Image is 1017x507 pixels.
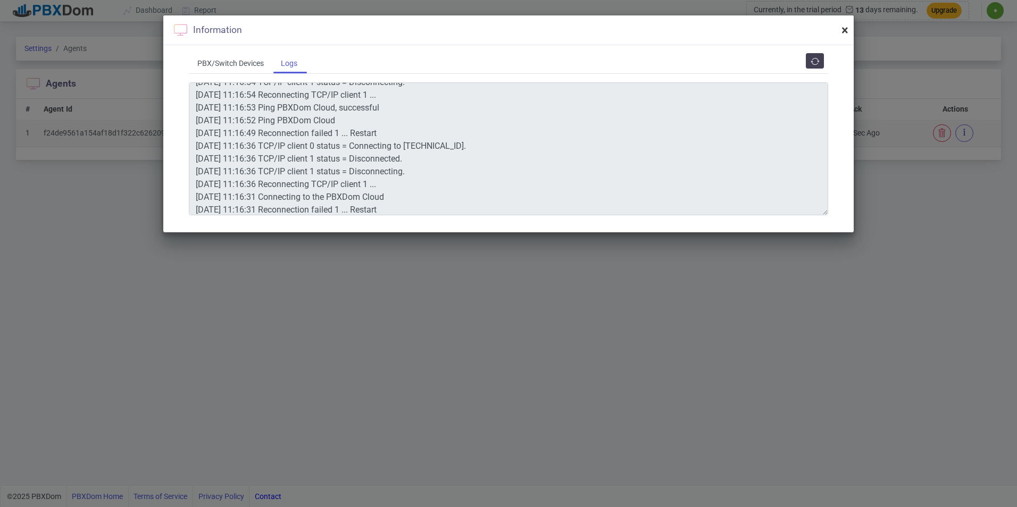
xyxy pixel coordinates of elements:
textarea: [DATE] 11:17:06 Reconnection failed 1 ... Restart [DATE] 11:16:54 TCP/IP client 0 status = Connec... [189,82,828,215]
div: PBX/Switch Devices [189,54,272,73]
span: × [841,23,848,38]
button: Close [841,24,848,37]
div: Logs [272,54,306,73]
div: Information [174,23,242,37]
